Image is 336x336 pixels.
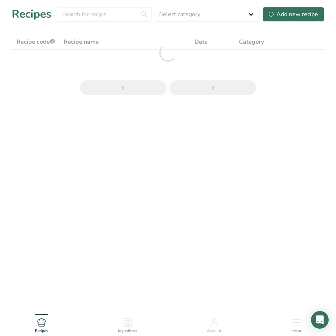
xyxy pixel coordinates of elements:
[80,80,167,95] a: Previous page
[118,328,137,334] span: Ingredients
[269,10,318,19] div: Add new recipe
[311,311,329,329] div: Open Intercom Messenger
[207,314,221,334] a: Account
[12,6,51,22] h1: Recipes
[169,80,256,95] a: Next page
[262,7,324,22] button: Add new recipe
[118,314,137,334] a: Ingredients
[35,314,48,334] a: Recipes
[292,328,301,334] span: Menu
[58,7,152,22] input: Search for recipe
[35,328,48,334] span: Recipes
[207,328,221,334] span: Account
